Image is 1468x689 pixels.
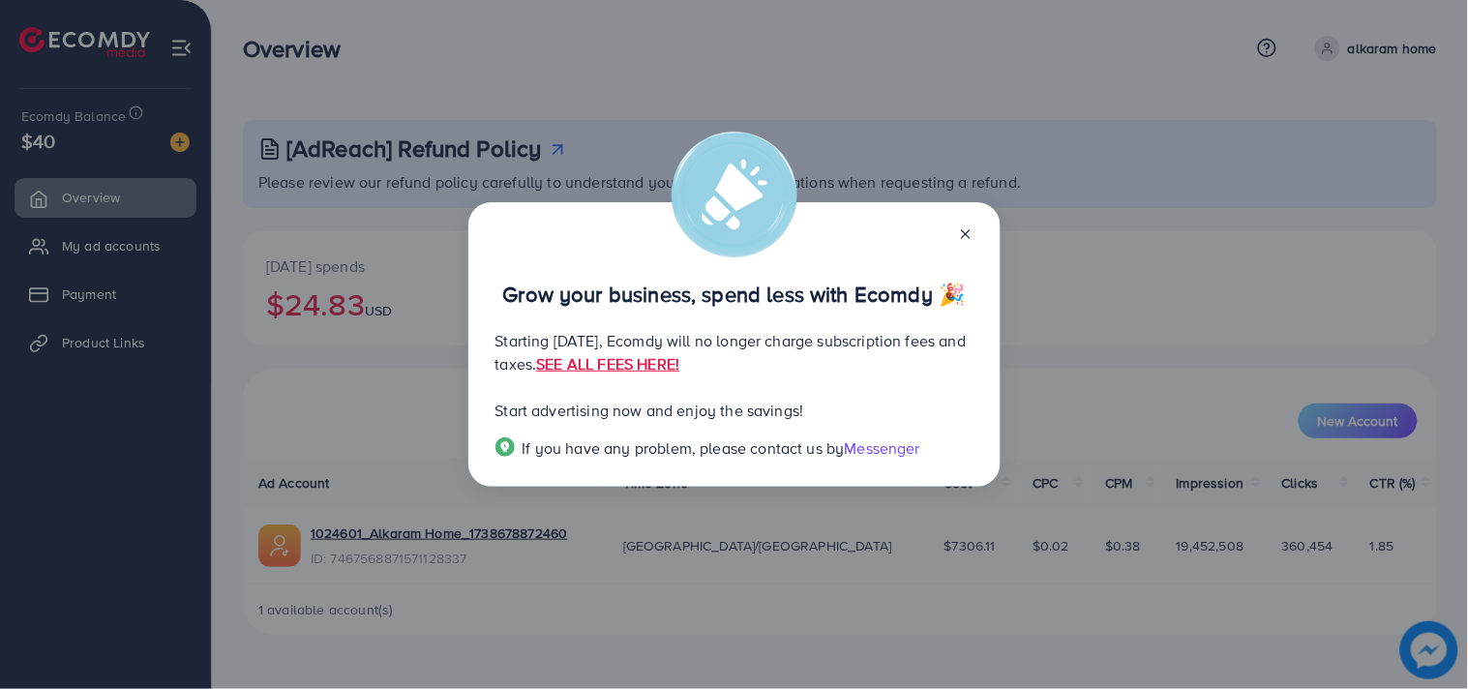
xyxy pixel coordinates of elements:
[495,437,515,457] img: Popup guide
[495,329,974,375] p: Starting [DATE], Ecomdy will no longer charge subscription fees and taxes.
[495,399,974,422] p: Start advertising now and enjoy the savings!
[672,132,797,257] img: alert
[495,283,974,306] p: Grow your business, spend less with Ecomdy 🎉
[845,437,920,459] span: Messenger
[523,437,845,459] span: If you have any problem, please contact us by
[536,353,679,374] a: SEE ALL FEES HERE!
